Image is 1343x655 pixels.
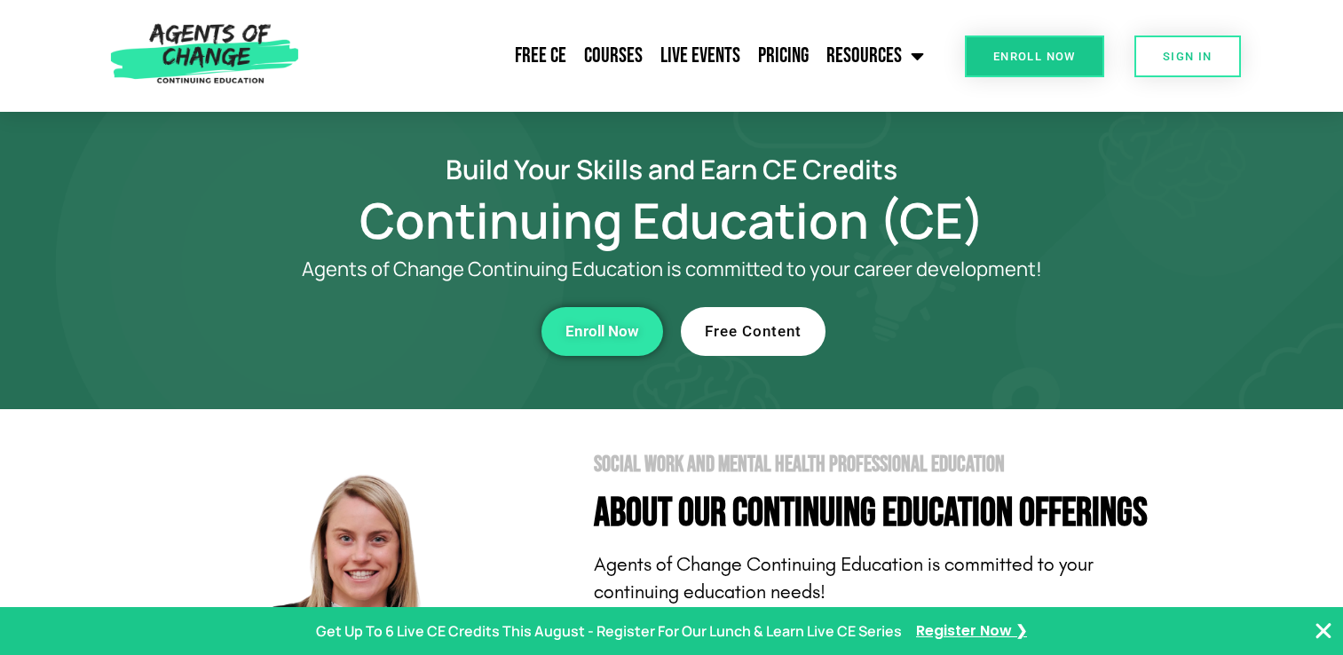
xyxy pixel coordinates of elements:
[594,493,1178,533] h4: About Our Continuing Education Offerings
[166,200,1178,241] h1: Continuing Education (CE)
[594,454,1178,476] h2: Social Work and Mental Health Professional Education
[316,619,902,644] p: Get Up To 6 Live CE Credits This August - Register For Our Lunch & Learn Live CE Series
[916,619,1027,644] a: Register Now ❯
[166,156,1178,182] h2: Build Your Skills and Earn CE Credits
[237,258,1107,280] p: Agents of Change Continuing Education is committed to your career development!
[1163,51,1213,62] span: SIGN IN
[705,324,802,339] span: Free Content
[1313,620,1334,642] button: Close Banner
[965,36,1104,77] a: Enroll Now
[818,34,933,78] a: Resources
[575,34,652,78] a: Courses
[749,34,818,78] a: Pricing
[506,34,575,78] a: Free CE
[565,324,639,339] span: Enroll Now
[993,51,1076,62] span: Enroll Now
[307,34,934,78] nav: Menu
[541,307,663,356] a: Enroll Now
[1134,36,1241,77] a: SIGN IN
[594,553,1094,604] span: Agents of Change Continuing Education is committed to your continuing education needs!
[652,34,749,78] a: Live Events
[681,307,826,356] a: Free Content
